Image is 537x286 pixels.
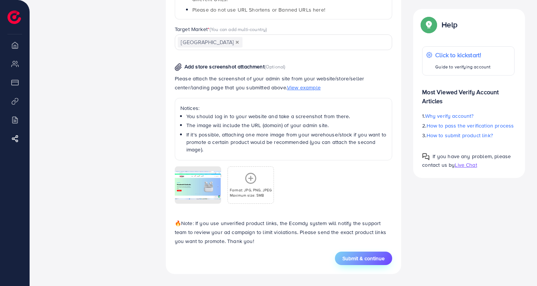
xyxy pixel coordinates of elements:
button: Submit & continue [335,252,392,265]
span: If you have any problem, please contact us by [422,153,511,169]
p: Click to kickstart! [435,50,491,59]
p: Format: JPG, PNG, JPEG [230,187,272,193]
span: 🔥 [175,219,181,227]
span: View example [287,84,321,91]
span: Submit & continue [342,255,385,262]
iframe: Chat [505,252,531,280]
button: Deselect Pakistan [235,40,239,44]
p: Most Viewed Verify Account Articles [422,82,515,105]
input: Search for option [243,37,383,48]
span: Live Chat [455,161,477,169]
p: Please attach the screenshot of your admin site from your website/store/seller center/landing pag... [175,74,393,92]
p: 1. [422,111,515,120]
span: (You can add multi-country) [210,26,267,33]
p: Maximum size: 5MB [230,193,272,198]
p: Notices: [180,104,387,113]
span: How to pass the verification process [427,122,514,129]
img: img [175,63,182,71]
img: img uploaded [175,171,221,200]
span: Why verify account? [425,112,474,120]
span: [GEOGRAPHIC_DATA] [178,37,242,47]
li: If it's possible, attaching one more image from your warehouse/stock if you want to promote a cer... [186,131,387,154]
p: 2. [422,121,515,130]
p: Guide to verifying account [435,62,491,71]
span: Please do not use URL Shortens or Banned URLs here! [192,6,325,13]
img: Popup guide [422,153,430,160]
li: The image will include the URL (domain) of your admin site. [186,122,387,129]
img: logo [7,10,21,24]
p: 3. [422,131,515,140]
img: Popup guide [422,18,436,31]
span: (Optional) [265,63,286,70]
label: Target Market [175,25,267,33]
span: How to submit product link? [427,132,493,139]
span: Add store screenshot attachment [184,63,265,70]
div: Search for option [175,34,393,50]
p: Help [442,20,457,29]
li: You should log in to your website and take a screenshot from there. [186,113,387,120]
p: Note: If you use unverified product links, the Ecomdy system will notify the support team to revi... [175,219,393,246]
